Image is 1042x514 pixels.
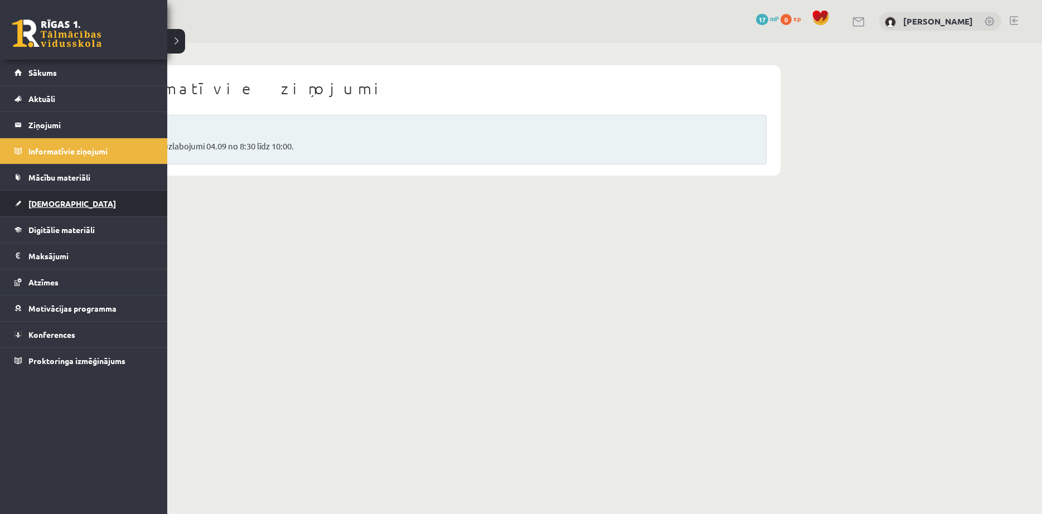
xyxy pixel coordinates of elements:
a: Rīgas 1. Tālmācības vidusskola [12,20,101,47]
a: eSkolas tehniskie uzlabojumi 04.09 no 8:30 līdz 10:00. [95,140,752,153]
a: Atzīmes [14,269,153,295]
span: Konferences [28,329,75,340]
span: Digitālie materiāli [28,225,95,235]
a: Maksājumi [14,243,153,269]
a: Konferences [14,322,153,347]
a: Motivācijas programma [14,295,153,321]
legend: Ziņojumi [28,112,153,138]
a: [PERSON_NAME] [903,16,973,27]
span: Aktuāli [28,94,55,104]
span: 17 [756,14,768,25]
a: Aktuāli [14,86,153,111]
a: Ziņojumi [14,112,153,138]
a: Informatīvie ziņojumi [14,138,153,164]
span: Motivācijas programma [28,303,117,313]
a: 0 xp [781,14,806,23]
span: mP [770,14,779,23]
a: 17 mP [756,14,779,23]
h1: Informatīvie ziņojumi [81,79,767,98]
img: Edgars Freimanis [885,17,896,28]
a: Mācību materiāli [14,164,153,190]
a: [DEMOGRAPHIC_DATA] [14,191,153,216]
span: [DEMOGRAPHIC_DATA] [28,198,116,208]
span: Proktoringa izmēģinājums [28,356,125,366]
a: Sākums [14,60,153,85]
a: Digitālie materiāli [14,217,153,243]
span: xp [793,14,801,23]
legend: Informatīvie ziņojumi [28,138,153,164]
span: Mācību materiāli [28,172,90,182]
span: Atzīmes [28,277,59,287]
span: 0 [781,14,792,25]
span: Sākums [28,67,57,77]
legend: Maksājumi [28,243,153,269]
a: Proktoringa izmēģinājums [14,348,153,374]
